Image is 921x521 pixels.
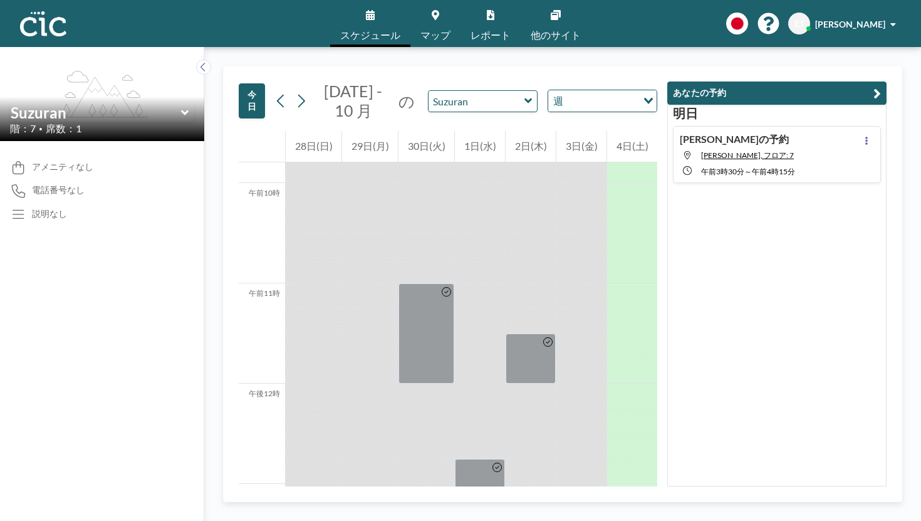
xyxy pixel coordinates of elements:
[667,82,887,105] button: あなたの予約
[567,93,636,109] input: オプションを検索
[32,208,67,219] font: 説明なし
[701,150,794,160] span: Suzuran, フロア: 7
[46,122,81,134] font: 席数：1
[531,29,581,41] font: 他のサイト
[701,167,744,176] font: 午前3時30分
[515,140,547,152] font: 2日(木)
[429,91,524,112] input: 鈴蘭
[744,167,752,176] font: ～
[249,288,280,298] font: 午前11時
[32,184,85,195] font: 電話番号なし
[566,140,598,152] font: 3日(金)
[794,18,804,29] font: ET
[471,29,511,41] font: レポート
[247,89,256,112] font: 今日
[20,11,66,36] img: 組織ロゴ
[673,105,698,120] font: 明日
[249,389,280,398] font: 午後12時
[617,140,648,152] font: 4日(土)
[239,83,265,118] button: 今日
[464,140,496,152] font: 1日(水)
[340,29,400,41] font: スケジュール
[39,125,43,132] font: •
[815,19,885,29] font: [PERSON_NAME]
[680,133,789,145] font: [PERSON_NAME]の予約
[408,140,445,152] font: 30日(火)
[548,90,657,112] div: オプションを検索
[32,161,93,172] font: アメニティなし
[11,103,181,122] input: 鈴蘭
[673,87,727,98] font: あなたの予約
[553,95,563,107] font: 週
[351,140,389,152] font: 29日(月)
[324,82,382,120] font: [DATE] - 10 月
[295,140,333,152] font: 28日(日)
[398,92,415,110] font: の
[249,188,280,197] font: 午前10時
[752,167,795,176] font: 午前4時15分
[10,122,36,134] font: 階：7
[420,29,450,41] font: マップ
